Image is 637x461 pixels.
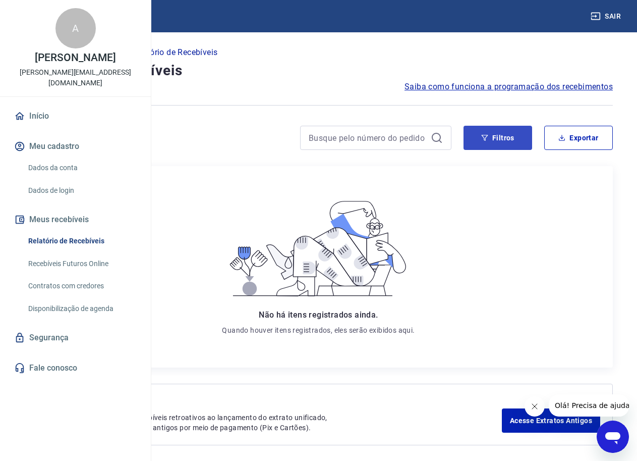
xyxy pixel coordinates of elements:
span: Olá! Precisa de ajuda? [6,7,85,15]
p: Quando houver itens registrados, eles serão exibidos aqui. [222,325,415,335]
a: Segurança [12,327,139,349]
a: Dados da conta [24,158,139,178]
input: Busque pelo número do pedido [309,130,427,145]
a: Recebíveis Futuros Online [24,253,139,274]
div: A [55,8,96,48]
a: Saiba como funciona a programação dos recebimentos [404,81,613,93]
a: Relatório de Recebíveis [24,231,139,251]
button: Meu cadastro [12,135,139,158]
a: Dados de login [24,180,139,201]
p: [PERSON_NAME] [35,53,115,63]
button: Meus recebíveis [12,209,139,231]
p: Extratos Antigos [50,396,502,408]
a: Contratos com credores [24,276,139,296]
p: [PERSON_NAME][EMAIL_ADDRESS][DOMAIN_NAME] [8,67,143,88]
p: Relatório de Recebíveis [131,46,217,59]
iframe: Botão para abrir a janela de mensagens [597,421,629,453]
a: Fale conosco [12,357,139,379]
h4: Relatório de Recebíveis [24,61,613,81]
iframe: Fechar mensagem [525,396,545,417]
span: Não há itens registrados ainda. [259,310,378,320]
button: Exportar [544,126,613,150]
button: Sair [589,7,625,26]
iframe: Mensagem da empresa [549,394,629,417]
button: Filtros [464,126,532,150]
a: Acesse Extratos Antigos [502,408,600,433]
a: Disponibilização de agenda [24,298,139,319]
p: Para ver lançamentos de recebíveis retroativos ao lançamento do extrato unificado, você pode aces... [50,413,502,433]
a: Início [12,105,139,127]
